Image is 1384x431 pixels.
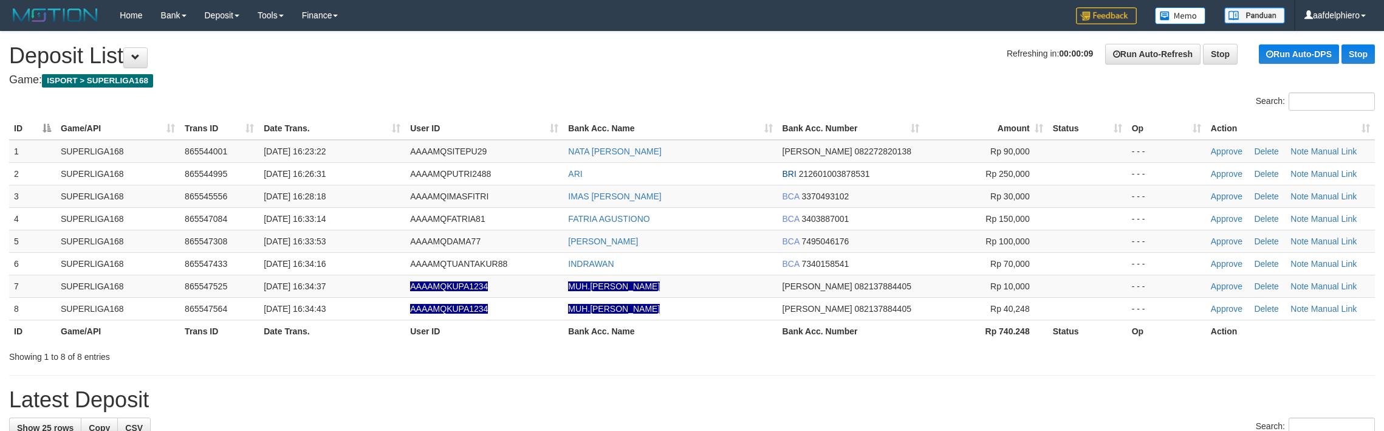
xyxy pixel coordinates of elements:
span: BRI [783,169,796,179]
a: Delete [1254,191,1278,201]
span: Rp 70,000 [990,259,1030,269]
a: Approve [1211,169,1242,179]
a: Run Auto-DPS [1259,44,1339,64]
span: AAAAMQIMASFITRI [410,191,488,201]
td: SUPERLIGA168 [56,275,180,297]
td: SUPERLIGA168 [56,162,180,185]
th: Bank Acc. Name: activate to sort column ascending [563,117,777,140]
span: Rp 90,000 [990,147,1030,156]
td: - - - [1127,275,1206,297]
span: BCA [783,259,800,269]
a: Run Auto-Refresh [1105,44,1201,64]
td: SUPERLIGA168 [56,185,180,207]
a: Note [1290,147,1309,156]
span: [PERSON_NAME] [783,147,852,156]
span: AAAAMQPUTRI2488 [410,169,491,179]
span: [DATE] 16:33:14 [264,214,326,224]
th: Action: activate to sort column ascending [1206,117,1375,140]
a: Approve [1211,147,1242,156]
td: 1 [9,140,56,163]
th: Status: activate to sort column ascending [1048,117,1127,140]
a: Delete [1254,259,1278,269]
th: Amount: activate to sort column ascending [924,117,1048,140]
th: User ID [405,320,563,342]
th: Bank Acc. Name [563,320,777,342]
span: Copy 212601003878531 to clipboard [799,169,870,179]
span: AAAAMQDAMA77 [410,236,481,246]
span: 865547308 [185,236,227,246]
h4: Game: [9,74,1375,86]
img: MOTION_logo.png [9,6,101,24]
span: BCA [783,191,800,201]
span: Rp 10,000 [990,281,1030,291]
span: [PERSON_NAME] [783,304,852,314]
td: SUPERLIGA168 [56,207,180,230]
th: Date Trans. [259,320,405,342]
th: Op [1127,320,1206,342]
th: Game/API: activate to sort column ascending [56,117,180,140]
strong: 00:00:09 [1059,49,1093,58]
span: BCA [783,236,800,246]
span: 865547525 [185,281,227,291]
a: FATRIA AGUSTIONO [568,214,649,224]
th: Bank Acc. Number [778,320,924,342]
span: AAAAMQFATRIA81 [410,214,485,224]
img: Feedback.jpg [1076,7,1137,24]
th: Status [1048,320,1127,342]
a: Delete [1254,281,1278,291]
a: INDRAWAN [568,259,614,269]
td: - - - [1127,207,1206,230]
span: [DATE] 16:34:16 [264,259,326,269]
span: BCA [783,214,800,224]
span: 865547564 [185,304,227,314]
a: Manual Link [1311,281,1357,291]
a: ARI [568,169,582,179]
a: Approve [1211,281,1242,291]
span: 865544001 [185,147,227,156]
span: ISPORT > SUPERLIGA168 [42,74,153,88]
a: Approve [1211,214,1242,224]
span: [DATE] 16:34:37 [264,281,326,291]
a: Approve [1211,236,1242,246]
a: IMAS [PERSON_NAME] [568,191,661,201]
img: Button%20Memo.svg [1155,7,1206,24]
span: 865547084 [185,214,227,224]
a: Manual Link [1311,147,1357,156]
span: Nama rekening ada tanda titik/strip, harap diedit [410,304,488,314]
a: MUH.[PERSON_NAME] [568,304,660,314]
span: Copy 082272820138 to clipboard [855,147,911,156]
th: Trans ID [180,320,259,342]
label: Search: [1256,92,1375,111]
a: Delete [1254,147,1278,156]
span: [DATE] 16:23:22 [264,147,326,156]
td: 3 [9,185,56,207]
td: 2 [9,162,56,185]
a: Note [1290,281,1309,291]
img: panduan.png [1224,7,1285,24]
td: SUPERLIGA168 [56,230,180,252]
span: Rp 150,000 [985,214,1029,224]
a: Delete [1254,214,1278,224]
td: - - - [1127,162,1206,185]
span: Rp 30,000 [990,191,1030,201]
th: User ID: activate to sort column ascending [405,117,563,140]
a: Note [1290,304,1309,314]
span: Copy 082137884405 to clipboard [855,304,911,314]
span: [DATE] 16:33:53 [264,236,326,246]
a: Stop [1203,44,1238,64]
a: Delete [1254,169,1278,179]
td: SUPERLIGA168 [56,252,180,275]
td: - - - [1127,297,1206,320]
a: Note [1290,191,1309,201]
a: Approve [1211,191,1242,201]
h1: Deposit List [9,44,1375,68]
td: - - - [1127,185,1206,207]
span: Rp 250,000 [985,169,1029,179]
input: Search: [1289,92,1375,111]
a: Manual Link [1311,236,1357,246]
span: [DATE] 16:34:43 [264,304,326,314]
td: 5 [9,230,56,252]
a: Manual Link [1311,169,1357,179]
span: Copy 7340158541 to clipboard [801,259,849,269]
span: 865544995 [185,169,227,179]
